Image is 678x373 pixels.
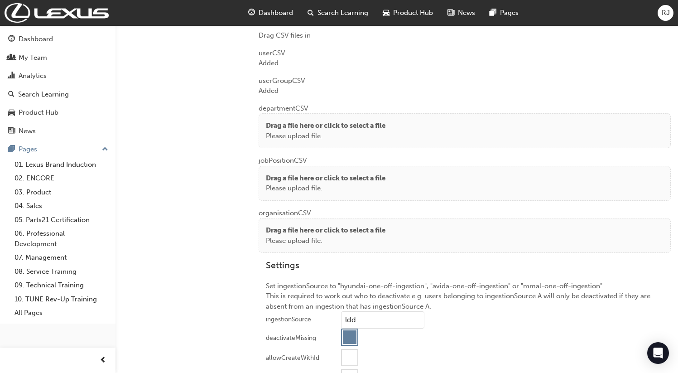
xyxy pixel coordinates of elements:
div: Dashboard [19,34,53,44]
p: Please upload file. [266,236,385,246]
div: Drag a file here or click to select a filePlease upload file. [259,218,671,253]
a: guage-iconDashboard [241,4,300,22]
a: 03. Product [11,185,112,199]
div: Pages [19,144,37,155]
img: Trak [5,3,109,23]
span: prev-icon [100,355,106,366]
span: search-icon [8,91,14,99]
div: Product Hub [19,107,58,118]
a: car-iconProduct Hub [375,4,440,22]
a: 04. Sales [11,199,112,213]
div: Added [259,86,671,96]
span: news-icon [8,127,15,136]
div: Drag CSV files in [259,30,671,41]
div: News [19,126,36,136]
p: Please upload file. [266,131,385,141]
div: Drag a file here or click to select a filePlease upload file. [259,113,671,148]
a: 07. Management [11,251,112,265]
div: My Team [19,53,47,63]
div: Analytics [19,71,47,81]
a: Dashboard [4,31,112,48]
a: All Pages [11,306,112,320]
span: News [458,8,475,18]
div: organisation CSV [259,201,671,253]
span: people-icon [8,54,15,62]
span: pages-icon [8,145,15,154]
p: Drag a file here or click to select a file [266,173,385,184]
a: 02. ENCORE [11,171,112,185]
span: news-icon [447,7,454,19]
span: guage-icon [248,7,255,19]
a: Analytics [4,68,112,84]
button: Pages [4,141,112,158]
div: Drag a file here or click to select a filePlease upload file. [259,166,671,201]
a: 01. Lexus Brand Induction [11,158,112,172]
span: pages-icon [490,7,496,19]
button: DashboardMy TeamAnalyticsSearch LearningProduct HubNews [4,29,112,141]
span: Pages [500,8,519,18]
a: 10. TUNE Rev-Up Training [11,292,112,306]
span: car-icon [8,109,15,117]
div: allowCreateWithId [266,354,319,363]
span: search-icon [308,7,314,19]
a: News [4,123,112,140]
a: search-iconSearch Learning [300,4,375,22]
div: Search Learning [18,89,69,100]
div: Open Intercom Messenger [647,342,669,364]
span: Product Hub [393,8,433,18]
a: My Team [4,49,112,66]
button: RJ [658,5,673,21]
span: Search Learning [317,8,368,18]
span: chart-icon [8,72,15,80]
span: guage-icon [8,35,15,44]
div: deactivateMissing [266,334,316,343]
a: Product Hub [4,104,112,121]
a: news-iconNews [440,4,482,22]
div: Added [259,58,671,68]
span: RJ [662,8,670,18]
a: 09. Technical Training [11,278,112,292]
span: up-icon [102,144,108,155]
h3: Settings [266,260,664,271]
div: department CSV [259,96,671,149]
div: ingestionSource [266,315,311,324]
p: Drag a file here or click to select a file [266,225,385,236]
div: jobPosition CSV [259,148,671,201]
a: 08. Service Training [11,265,112,279]
a: 06. Professional Development [11,227,112,251]
input: ingestionSource [341,311,424,329]
div: userGroup CSV [259,68,671,96]
div: user CSV [259,41,671,68]
a: pages-iconPages [482,4,526,22]
p: Please upload file. [266,183,385,194]
a: Search Learning [4,86,112,103]
p: Drag a file here or click to select a file [266,121,385,131]
a: 05. Parts21 Certification [11,213,112,227]
span: car-icon [383,7,389,19]
span: Dashboard [259,8,293,18]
